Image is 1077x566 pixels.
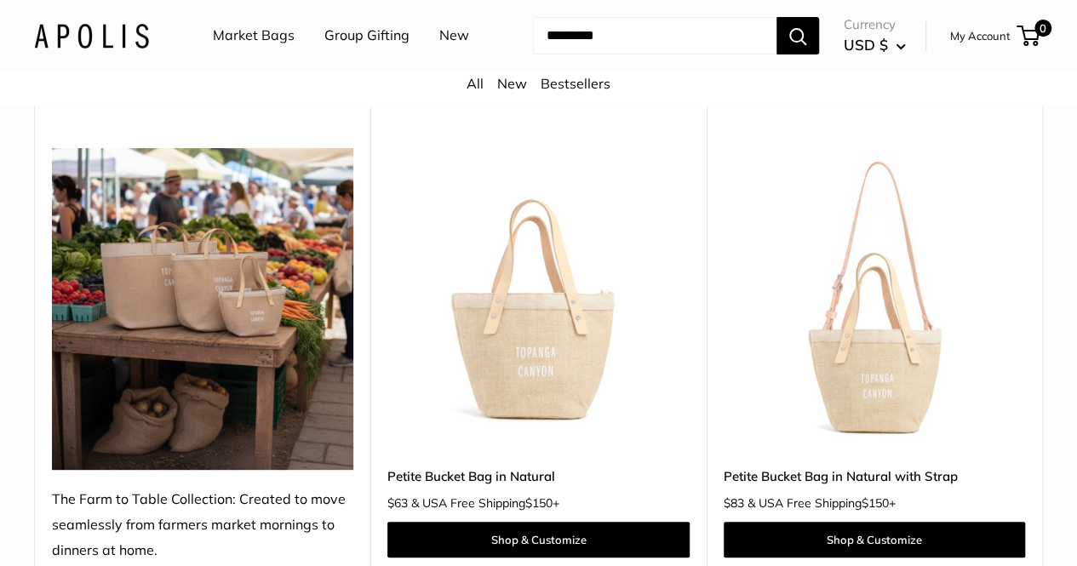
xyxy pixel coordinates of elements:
span: $63 [387,495,408,511]
img: Petite Bucket Bag in Natural with Strap [724,148,1025,449]
a: Petite Bucket Bag in NaturalPetite Bucket Bag in Natural [387,148,689,449]
a: Shop & Customize [387,522,689,557]
a: Petite Bucket Bag in Natural with StrapPetite Bucket Bag in Natural with Strap [724,148,1025,449]
span: Currency [844,13,906,37]
a: My Account [950,26,1011,46]
a: Bestsellers [541,75,610,92]
a: All [467,75,484,92]
span: & USA Free Shipping + [411,497,559,509]
div: The Farm to Table Collection: Created to move seamlessly from farmers market mornings to dinners ... [52,487,353,563]
a: 0 [1018,26,1040,46]
button: USD $ [844,31,906,59]
a: Market Bags [213,23,295,49]
button: Search [776,17,819,54]
img: The Farm to Table Collection: Created to move seamlessly from farmers market mornings to dinners ... [52,148,353,471]
a: New [439,23,469,49]
a: Petite Bucket Bag in Natural [387,466,689,486]
input: Search... [533,17,776,54]
span: $150 [862,495,889,511]
span: 0 [1034,20,1051,37]
img: Petite Bucket Bag in Natural [387,148,689,449]
span: $83 [724,495,744,511]
a: New [497,75,527,92]
a: Shop & Customize [724,522,1025,557]
a: Petite Bucket Bag in Natural with Strap [724,466,1025,486]
img: Apolis [34,23,149,48]
span: $150 [525,495,553,511]
a: Group Gifting [324,23,410,49]
span: USD $ [844,36,888,54]
span: & USA Free Shipping + [748,497,896,509]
